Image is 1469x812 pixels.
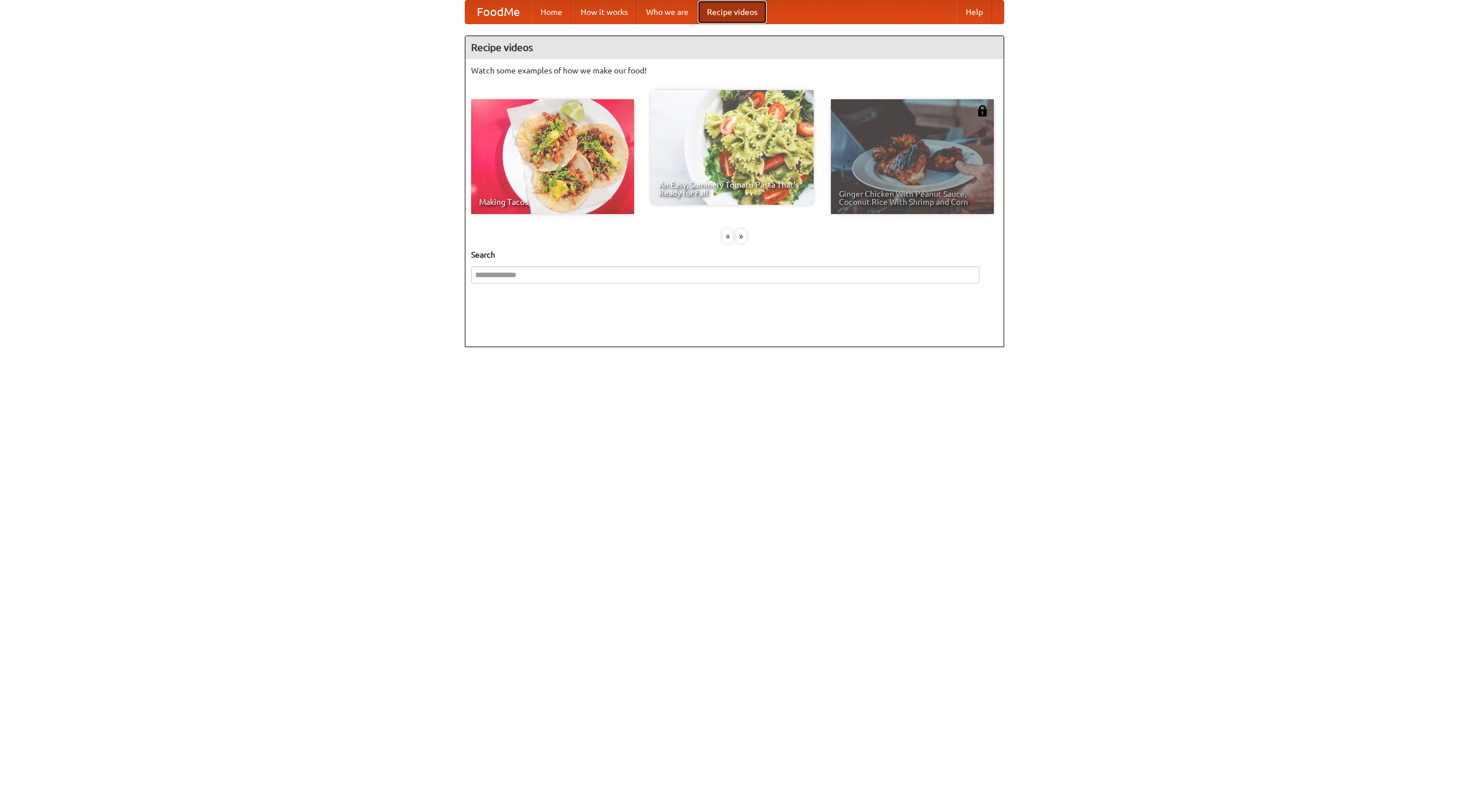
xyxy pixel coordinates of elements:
a: Making Tacos [471,99,634,214]
a: Recipe videos [698,1,767,24]
p: Watch some examples of how we make our food! [471,65,998,76]
a: Home [531,1,572,24]
span: An Easy, Summery Tomato Pasta That's Ready for Fall [659,181,806,197]
h5: Search [471,249,998,261]
h4: Recipe videos [465,36,1004,59]
a: An Easy, Summery Tomato Pasta That's Ready for Fall [651,90,814,205]
a: FoodMe [465,1,531,24]
a: Help [957,1,992,24]
a: How it works [572,1,637,24]
img: 483408.png [977,105,988,116]
div: » [736,229,747,243]
a: Who we are [637,1,698,24]
span: Making Tacos [479,198,626,206]
div: « [722,229,733,243]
